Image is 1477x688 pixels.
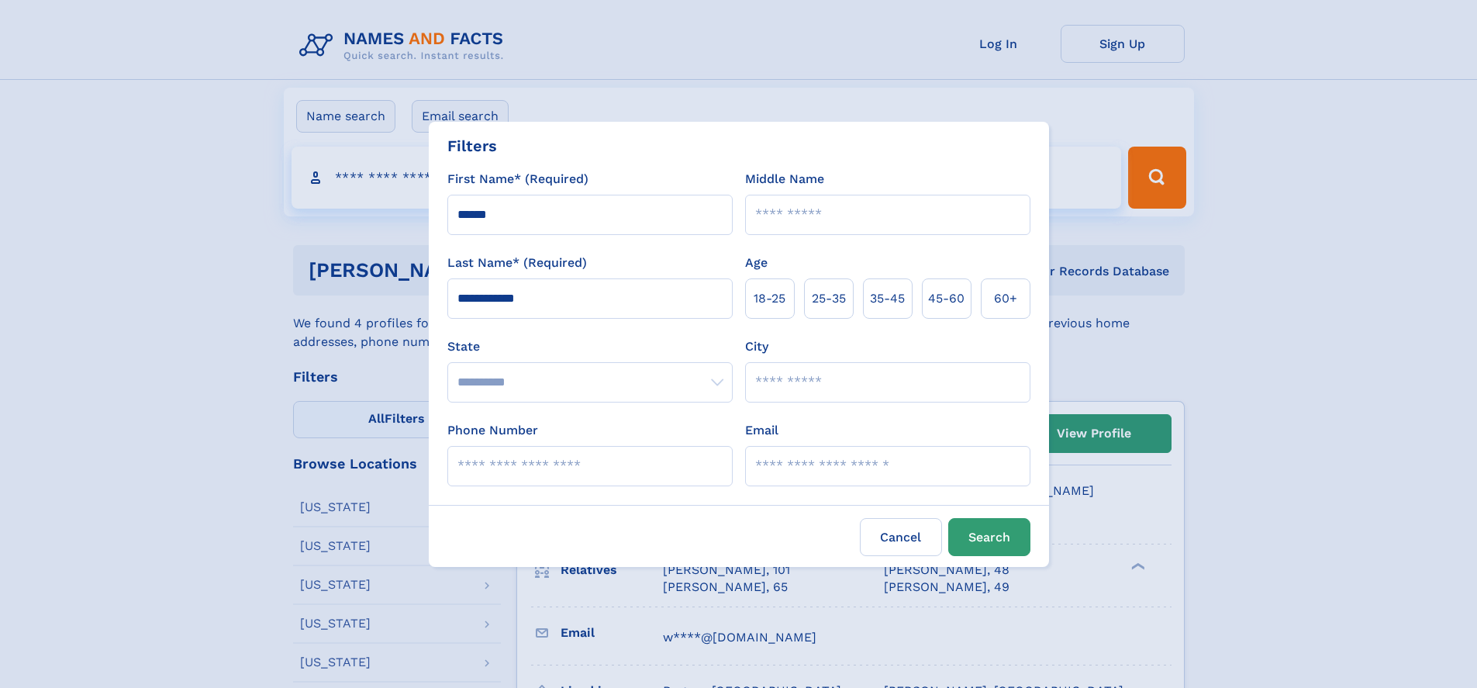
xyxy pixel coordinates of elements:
[447,337,733,356] label: State
[994,289,1017,308] span: 60+
[745,421,778,440] label: Email
[812,289,846,308] span: 25‑35
[447,421,538,440] label: Phone Number
[745,337,768,356] label: City
[948,518,1030,556] button: Search
[447,254,587,272] label: Last Name* (Required)
[754,289,785,308] span: 18‑25
[870,289,905,308] span: 35‑45
[928,289,965,308] span: 45‑60
[745,170,824,188] label: Middle Name
[447,134,497,157] div: Filters
[745,254,768,272] label: Age
[447,170,588,188] label: First Name* (Required)
[860,518,942,556] label: Cancel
